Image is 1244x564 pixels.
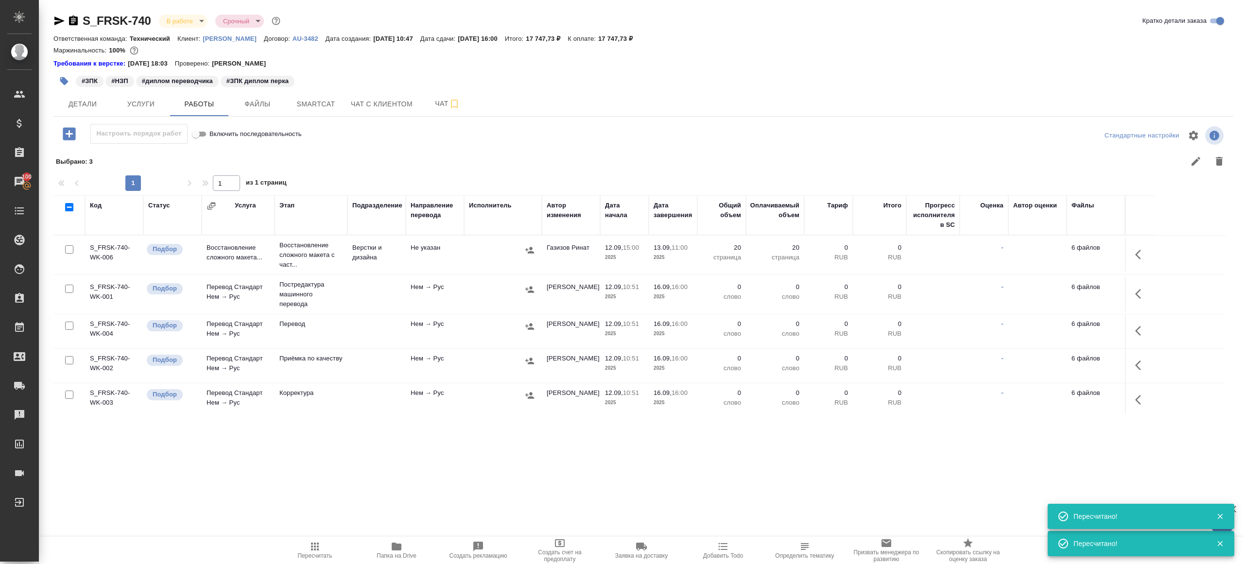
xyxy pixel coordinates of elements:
p: 2025 [605,363,644,373]
p: Восстановление сложного макета с част... [279,240,343,270]
td: [PERSON_NAME] [542,277,600,311]
p: 2025 [654,398,692,408]
p: 0 [809,319,848,329]
td: Газизов Ринат [542,238,600,272]
td: Перевод Стандарт Нем → Рус [202,277,275,311]
span: Smartcat [293,98,339,110]
button: Закрыть [1210,512,1230,521]
td: S_FRSK-740-WK-004 [85,314,143,348]
span: Файлы [234,98,281,110]
a: - [1002,320,1003,327]
p: 17 747,73 ₽ [598,35,640,42]
a: - [1002,244,1003,251]
p: Дата сдачи: [420,35,458,42]
p: 17 747,73 ₽ [526,35,568,42]
span: Включить последовательность [209,129,302,139]
button: Назначить [522,388,537,403]
p: К оплате: [568,35,598,42]
p: 10:51 [623,355,639,362]
td: [PERSON_NAME] [542,349,600,383]
p: 10:51 [623,283,639,291]
div: Можно подбирать исполнителей [146,319,197,332]
a: Требования к верстке: [53,59,128,68]
td: S_FRSK-740-WK-002 [85,349,143,383]
p: 2025 [605,398,644,408]
p: Проверено: [175,59,212,68]
p: слово [702,398,741,408]
p: 0 [858,319,901,329]
p: Подбор [153,390,177,399]
p: слово [751,292,799,302]
p: 20 [702,243,741,253]
button: Скопировать ссылку для ЯМессенджера [53,15,65,27]
td: Перевод Стандарт Нем → Рус [202,314,275,348]
p: RUB [809,292,848,302]
p: 0 [751,354,799,363]
button: Призвать менеджера по развитию [846,537,927,564]
p: слово [751,398,799,408]
p: [DATE] 16:00 [458,35,505,42]
div: Можно подбирать исполнителей [146,282,197,295]
p: 10:51 [623,389,639,396]
span: Услуги [118,98,164,110]
p: 6 файлов [1071,354,1120,363]
p: 15:00 [623,244,639,251]
a: S_FRSK-740 [83,14,151,27]
div: В работе [215,15,264,28]
button: Здесь прячутся важные кнопки [1129,354,1153,377]
span: Создать счет на предоплату [525,549,595,563]
p: 100% [109,47,128,54]
p: RUB [858,398,901,408]
td: Нем → Рус [406,383,464,417]
p: Дата создания: [326,35,373,42]
p: 2025 [654,363,692,373]
button: Добавить работу [56,124,83,144]
p: [DATE] 18:03 [128,59,175,68]
p: 6 файлов [1071,388,1120,398]
p: 12.09, [605,244,623,251]
div: Автор оценки [1013,201,1057,210]
span: Скопировать ссылку на оценку заказа [933,549,1003,563]
div: Можно подбирать исполнителей [146,243,197,256]
p: RUB [858,329,901,339]
p: #диплом переводчика [142,76,213,86]
div: split button [1102,128,1182,143]
p: #НЗП [111,76,128,86]
div: Автор изменения [547,201,595,220]
div: Оценка [980,201,1003,210]
button: Удалить [1208,150,1231,173]
span: Настроить таблицу [1182,124,1205,147]
p: RUB [809,253,848,262]
div: Подразделение [352,201,402,210]
p: 0 [702,282,741,292]
p: 0 [702,388,741,398]
p: 16:00 [672,389,688,396]
button: Назначить [522,354,537,368]
div: Можно подбирать исполнителей [146,388,197,401]
div: В работе [159,15,207,28]
span: Выбрано : 3 [56,158,93,165]
p: страница [702,253,741,262]
span: Папка на Drive [377,552,416,559]
button: Здесь прячутся важные кнопки [1129,243,1153,266]
button: Добавить Todo [682,537,764,564]
div: Пересчитано! [1073,539,1202,548]
p: 20 [751,243,799,253]
p: 0 [751,319,799,329]
button: Папка на Drive [356,537,437,564]
button: В работе [164,17,196,25]
button: Скопировать ссылку на оценку заказа [927,537,1009,564]
p: 0 [858,354,901,363]
p: 0 [858,282,901,292]
span: ЗПК [75,76,104,85]
p: RUB [858,363,901,373]
div: Код [90,201,102,210]
td: S_FRSK-740-WK-001 [85,277,143,311]
p: 16.09, [654,355,672,362]
p: 0 [702,319,741,329]
p: 2025 [605,329,644,339]
div: Оплачиваемый объем [750,201,799,220]
div: Дата начала [605,201,644,220]
td: Перевод Стандарт Нем → Рус [202,349,275,383]
td: Восстановление сложного макета... [202,238,275,272]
